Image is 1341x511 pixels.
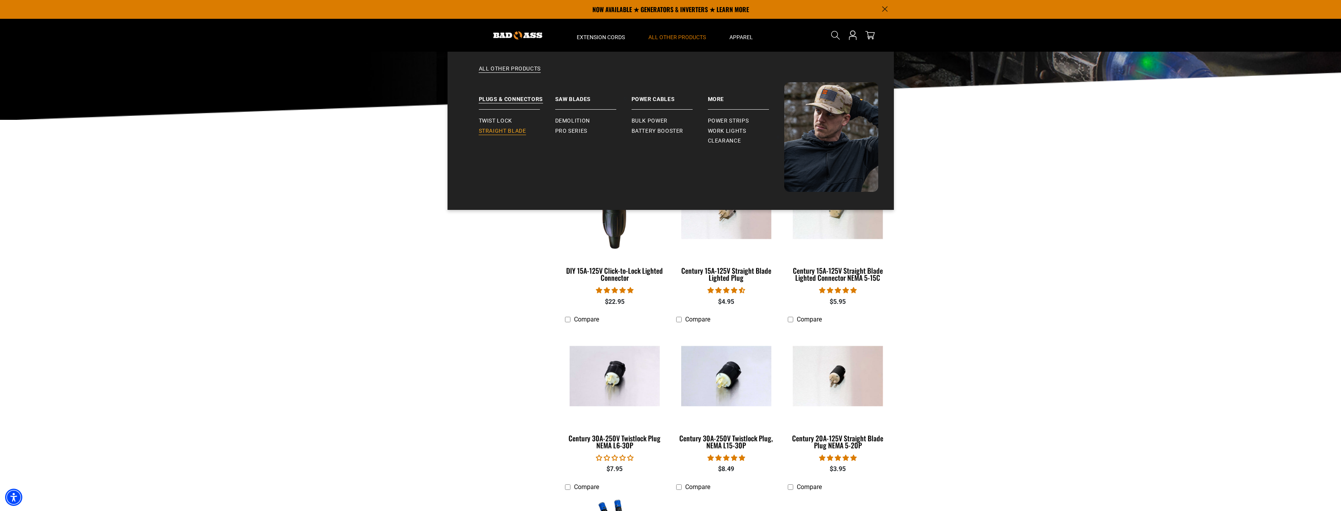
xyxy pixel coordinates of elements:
div: Century 30A-250V Twistlock Plug NEMA L6-30P [565,435,665,449]
a: All Other Products [463,65,878,82]
summary: Search [829,29,842,42]
span: Battery Booster [632,128,684,135]
img: Century 20A-125V Straight Blade Plug NEMA 5-20P [789,346,887,406]
a: Work Lights [708,126,784,136]
span: 5.00 stars [707,454,745,462]
a: Century 30A-250V Twistlock Plug NEMA L6-30P Century 30A-250V Twistlock Plug NEMA L6-30P [565,327,665,453]
div: $8.49 [676,464,776,474]
a: Open this option [846,19,859,52]
span: Apparel [729,34,753,41]
a: Power Cables [632,82,708,110]
a: Century 15A-125V Straight Blade Lighted Plug Century 15A-125V Straight Blade Lighted Plug [676,160,776,286]
div: Century 15A-125V Straight Blade Lighted Plug [676,267,776,281]
div: Century 15A-125V Straight Blade Lighted Connector NEMA 5-15C [788,267,888,281]
span: 4.84 stars [596,287,634,294]
span: Compare [685,483,710,491]
div: $22.95 [565,297,665,307]
img: Century 15A-125V Straight Blade Lighted Connector NEMA 5-15C [789,179,887,239]
summary: Apparel [718,19,765,52]
span: Compare [574,316,599,323]
span: 5.00 stars [819,287,857,294]
img: Century 15A-125V Straight Blade Lighted Plug [677,179,776,239]
span: 4.38 stars [707,287,745,294]
a: Demolition [555,116,632,126]
a: DIY 15A-125V Click-to-Lock Lighted Connector DIY 15A-125V Click-to-Lock Lighted Connector [565,160,665,286]
span: Extension Cords [577,34,625,41]
div: Century 20A-125V Straight Blade Plug NEMA 5-20P [788,435,888,449]
a: Twist Lock [479,116,555,126]
a: Century 30A-250V Twistlock Plug, NEMA L15-30P Century 30A-250V Twistlock Plug, NEMA L15-30P [676,327,776,453]
a: Battery Booster More Power Strips [708,82,784,110]
span: Bulk Power [632,117,668,125]
div: $5.95 [788,297,888,307]
span: 5.00 stars [819,454,857,462]
span: Compare [797,483,822,491]
span: Compare [797,316,822,323]
a: Power Strips [708,116,784,126]
span: Demolition [555,117,590,125]
a: Century 20A-125V Straight Blade Plug NEMA 5-20P Century 20A-125V Straight Blade Plug NEMA 5-20P [788,327,888,453]
summary: All Other Products [637,19,718,52]
img: Century 30A-250V Twistlock Plug NEMA L6-30P [565,346,664,406]
img: Bad Ass Extension Cords [493,31,542,40]
span: Power Strips [708,117,749,125]
span: Compare [574,483,599,491]
a: cart [864,31,876,40]
a: Bulk Power [632,116,708,126]
div: Accessibility Menu [5,489,22,506]
span: All Other Products [648,34,706,41]
span: Straight Blade [479,128,526,135]
img: Bad Ass Extension Cords [784,82,878,192]
a: Clearance [708,136,784,146]
div: Century 30A-250V Twistlock Plug, NEMA L15-30P [676,435,776,449]
a: Battery Booster [632,126,708,136]
a: Plugs & Connectors [479,82,555,110]
a: Straight Blade [479,126,555,136]
a: Pro Series [555,126,632,136]
div: $4.95 [676,297,776,307]
span: Pro Series [555,128,587,135]
span: Twist Lock [479,117,512,125]
span: Clearance [708,137,741,144]
img: Century 30A-250V Twistlock Plug, NEMA L15-30P [677,346,776,406]
span: 0.00 stars [596,454,634,462]
div: $3.95 [788,464,888,474]
div: DIY 15A-125V Click-to-Lock Lighted Connector [565,267,665,281]
span: Work Lights [708,128,746,135]
div: $7.95 [565,464,665,474]
a: Century 15A-125V Straight Blade Lighted Connector NEMA 5-15C Century 15A-125V Straight Blade Ligh... [788,160,888,286]
summary: Extension Cords [565,19,637,52]
span: Compare [685,316,710,323]
a: Saw Blades [555,82,632,110]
